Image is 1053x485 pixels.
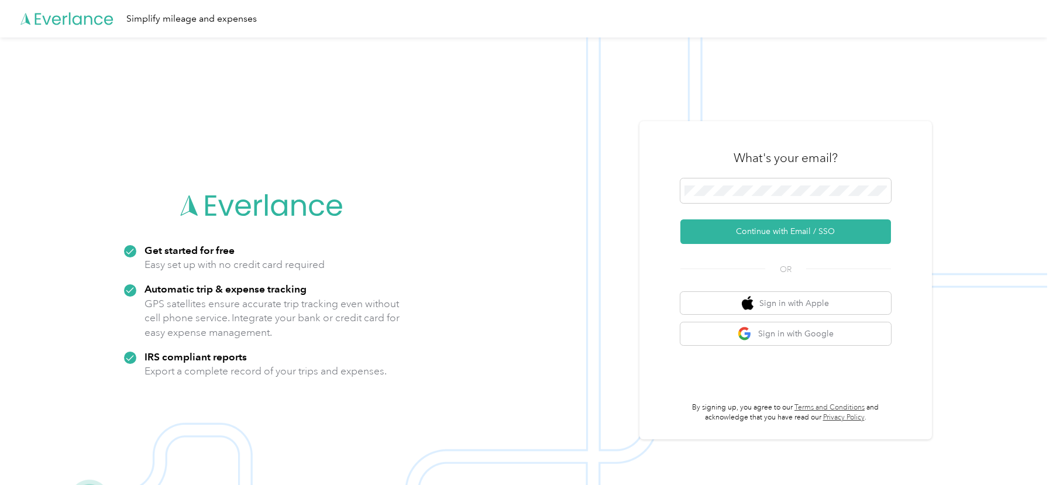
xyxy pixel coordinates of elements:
[823,413,865,422] a: Privacy Policy
[144,283,307,295] strong: Automatic trip & expense tracking
[734,150,838,166] h3: What's your email?
[680,322,891,345] button: google logoSign in with Google
[765,263,806,276] span: OR
[794,403,865,412] a: Terms and Conditions
[144,297,400,340] p: GPS satellites ensure accurate trip tracking even without cell phone service. Integrate your bank...
[987,419,1053,485] iframe: Everlance-gr Chat Button Frame
[144,364,387,379] p: Export a complete record of your trips and expenses.
[680,219,891,244] button: Continue with Email / SSO
[144,257,325,272] p: Easy set up with no credit card required
[742,296,753,311] img: apple logo
[738,326,752,341] img: google logo
[680,403,891,423] p: By signing up, you agree to our and acknowledge that you have read our .
[144,350,247,363] strong: IRS compliant reports
[144,244,235,256] strong: Get started for free
[126,12,257,26] div: Simplify mileage and expenses
[680,292,891,315] button: apple logoSign in with Apple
